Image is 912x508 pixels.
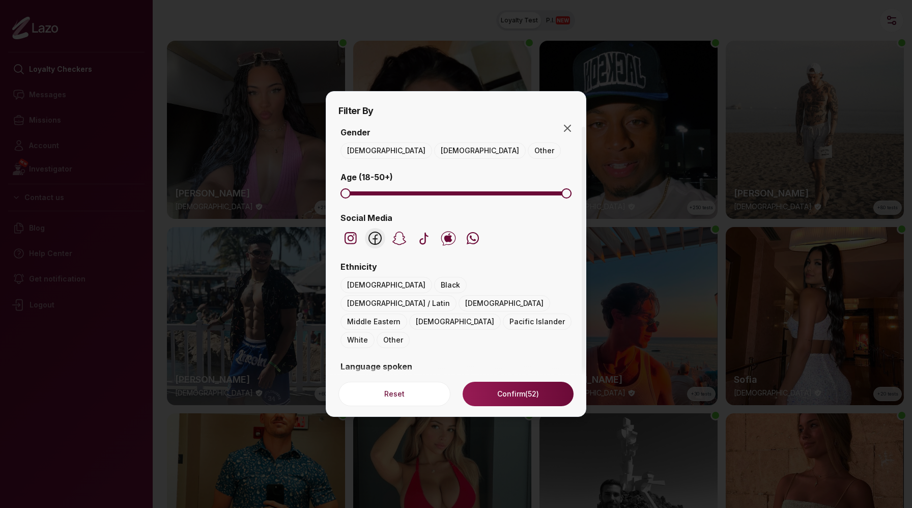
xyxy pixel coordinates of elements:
[338,360,574,373] label: Language spoken
[338,171,574,183] label: Age
[338,126,574,138] label: Gender
[338,261,574,273] label: Ethnicity
[409,314,501,330] button: [DEMOGRAPHIC_DATA]
[434,143,526,159] button: [DEMOGRAPHIC_DATA]
[340,188,351,199] span: Minimum
[338,382,450,406] button: Reset
[338,212,574,224] label: Social Media
[463,382,574,406] button: Confirm(52)
[561,188,572,199] span: Maximum
[528,143,561,159] button: Other
[434,277,467,293] button: Black
[340,332,375,348] button: White
[503,314,572,330] button: Pacific Islander
[377,332,410,348] button: Other
[359,172,393,182] span: ( 18 - 50 +)
[326,104,586,118] h2: Filter By
[340,314,407,330] button: Middle Eastern
[340,295,457,312] button: [DEMOGRAPHIC_DATA] / Latin
[340,143,432,159] button: [DEMOGRAPHIC_DATA]
[459,295,550,312] button: [DEMOGRAPHIC_DATA]
[340,277,432,293] button: [DEMOGRAPHIC_DATA]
